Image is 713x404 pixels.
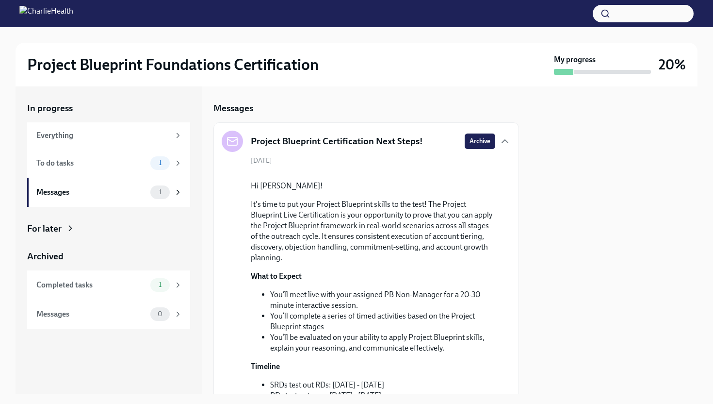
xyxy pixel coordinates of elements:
div: Messages [36,187,146,198]
div: Completed tasks [36,280,146,290]
li: RDs test out reps: [DATE] - [DATE] [270,390,495,401]
li: You’ll complete a series of timed activities based on the Project Blueprint stages [270,311,495,332]
h3: 20% [659,56,686,73]
a: In progress [27,102,190,115]
a: To do tasks1 [27,149,190,178]
li: You’ll meet live with your assigned PB Non-Manager for a 20-30 minute interactive session. [270,289,495,311]
div: To do tasks [36,158,146,168]
div: Messages [36,309,146,320]
h5: Messages [213,102,253,115]
strong: Timeline [251,362,280,371]
a: For later [27,222,190,235]
a: Archived [27,250,190,263]
strong: What to Expect [251,271,302,281]
a: Messages1 [27,178,190,207]
span: Archive [470,136,490,146]
a: Messages0 [27,300,190,329]
a: Everything [27,122,190,149]
span: [DATE] [251,156,272,165]
h2: Project Blueprint Foundations Certification [27,55,319,74]
button: Archive [465,134,495,149]
img: CharlieHealth [19,6,73,21]
span: 0 [152,310,168,318]
div: Everything [36,130,170,141]
span: 1 [153,188,167,196]
p: It's time to put your Project Blueprint skills to the test! The Project Blueprint Live Certificat... [251,199,495,263]
a: Completed tasks1 [27,270,190,300]
p: Hi [PERSON_NAME]! [251,181,495,191]
li: You’ll be evaluated on your ability to apply Project Blueprint skills, explain your reasoning, an... [270,332,495,353]
span: 1 [153,281,167,288]
li: SRDs test out RDs: [DATE] - [DATE] [270,380,495,390]
span: 1 [153,159,167,167]
h5: Project Blueprint Certification Next Steps! [251,135,423,148]
strong: My progress [554,54,596,65]
div: For later [27,222,62,235]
